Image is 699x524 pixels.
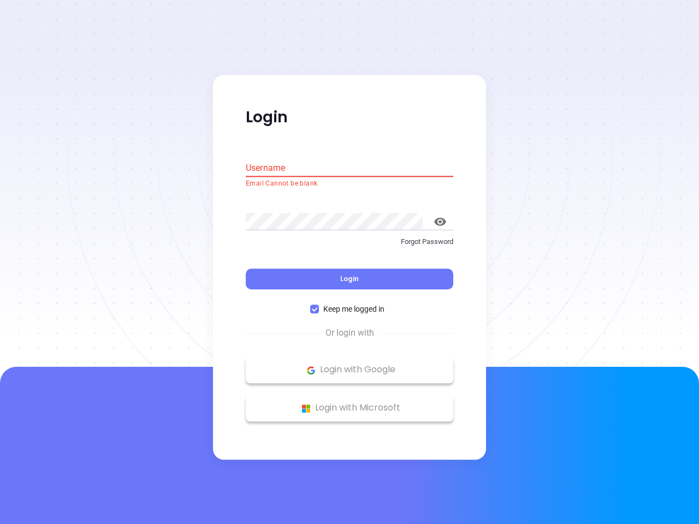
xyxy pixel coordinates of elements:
button: Login [246,269,453,290]
p: Email Cannot be blank [246,178,453,189]
span: Login [340,275,359,284]
img: Microsoft Logo [299,402,313,415]
p: Login [246,108,453,127]
span: Or login with [320,327,380,340]
button: Microsoft Logo Login with Microsoft [246,395,453,422]
p: Forgot Password [246,236,453,247]
p: Login with Google [251,362,448,378]
button: toggle password visibility [427,209,453,235]
a: Forgot Password [246,236,453,256]
img: Google Logo [304,364,318,377]
p: Login with Microsoft [251,400,448,416]
span: Keep me logged in [319,303,389,315]
button: Google Logo Login with Google [246,356,453,384]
